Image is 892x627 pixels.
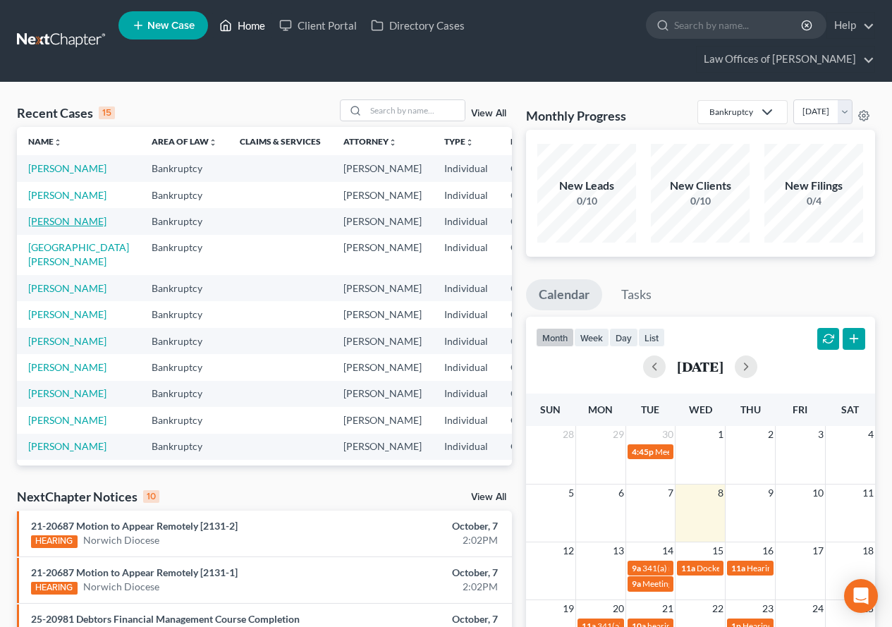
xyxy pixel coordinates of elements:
[28,241,129,267] a: [GEOGRAPHIC_DATA][PERSON_NAME]
[689,403,712,415] span: Wed
[444,136,474,147] a: Typeunfold_more
[54,138,62,147] i: unfold_more
[567,485,575,501] span: 5
[827,13,874,38] a: Help
[471,492,506,502] a: View All
[351,533,497,547] div: 2:02PM
[140,235,228,275] td: Bankruptcy
[561,600,575,617] span: 19
[764,178,863,194] div: New Filings
[764,194,863,208] div: 0/4
[841,403,859,415] span: Sat
[433,155,499,181] td: Individual
[28,282,106,294] a: [PERSON_NAME]
[674,12,803,38] input: Search by name...
[499,434,568,460] td: CTB
[817,426,825,443] span: 3
[499,275,568,301] td: CTB
[31,566,238,578] a: 21-20687 Motion to Appear Remotely [2131-1]
[526,107,626,124] h3: Monthly Progress
[499,381,568,407] td: CTB
[611,600,625,617] span: 20
[697,563,755,573] span: Docket Text: for
[332,434,433,460] td: [PERSON_NAME]
[611,542,625,559] span: 13
[677,359,723,374] h2: [DATE]
[366,100,465,121] input: Search by name...
[709,106,753,118] div: Bankruptcy
[351,566,497,580] div: October, 7
[641,403,659,415] span: Tue
[861,542,875,559] span: 18
[536,328,574,347] button: month
[351,580,497,594] div: 2:02PM
[499,460,568,486] td: CTB
[844,579,878,613] div: Open Intercom Messenger
[661,542,675,559] span: 14
[332,235,433,275] td: [PERSON_NAME]
[793,403,807,415] span: Fri
[681,563,695,573] span: 11a
[588,403,613,415] span: Mon
[661,600,675,617] span: 21
[811,600,825,617] span: 24
[433,301,499,327] td: Individual
[332,354,433,380] td: [PERSON_NAME]
[433,381,499,407] td: Individual
[433,235,499,275] td: Individual
[433,275,499,301] td: Individual
[433,354,499,380] td: Individual
[617,485,625,501] span: 6
[433,460,499,486] td: Individual
[28,136,62,147] a: Nameunfold_more
[433,208,499,234] td: Individual
[140,208,228,234] td: Bankruptcy
[511,136,557,147] a: Districtunfold_more
[332,155,433,181] td: [PERSON_NAME]
[642,578,799,589] span: Meeting of Creditors for [PERSON_NAME]
[28,215,106,227] a: [PERSON_NAME]
[761,542,775,559] span: 16
[499,155,568,181] td: CTB
[99,106,115,119] div: 15
[655,446,812,457] span: Meeting of Creditors for [PERSON_NAME]
[140,381,228,407] td: Bankruptcy
[499,407,568,433] td: CTB
[31,520,238,532] a: 21-20687 Motion to Appear Remotely [2131-2]
[140,275,228,301] td: Bankruptcy
[17,104,115,121] div: Recent Cases
[747,563,857,573] span: Hearing for [PERSON_NAME]
[332,407,433,433] td: [PERSON_NAME]
[272,13,364,38] a: Client Portal
[499,354,568,380] td: CTB
[140,328,228,354] td: Bankruptcy
[632,563,641,573] span: 9a
[499,182,568,208] td: CTB
[433,328,499,354] td: Individual
[811,485,825,501] span: 10
[537,194,636,208] div: 0/10
[83,580,159,594] a: Norwich Diocese
[332,328,433,354] td: [PERSON_NAME]
[152,136,217,147] a: Area of Lawunfold_more
[28,440,106,452] a: [PERSON_NAME]
[465,138,474,147] i: unfold_more
[351,519,497,533] div: October, 7
[861,485,875,501] span: 11
[31,535,78,548] div: HEARING
[574,328,609,347] button: week
[209,138,217,147] i: unfold_more
[140,354,228,380] td: Bankruptcy
[766,485,775,501] span: 9
[661,426,675,443] span: 30
[351,612,497,626] div: October, 7
[499,208,568,234] td: CTB
[228,127,332,155] th: Claims & Services
[711,600,725,617] span: 22
[609,279,664,310] a: Tasks
[147,20,195,31] span: New Case
[526,279,602,310] a: Calendar
[867,426,875,443] span: 4
[740,403,761,415] span: Thu
[28,335,106,347] a: [PERSON_NAME]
